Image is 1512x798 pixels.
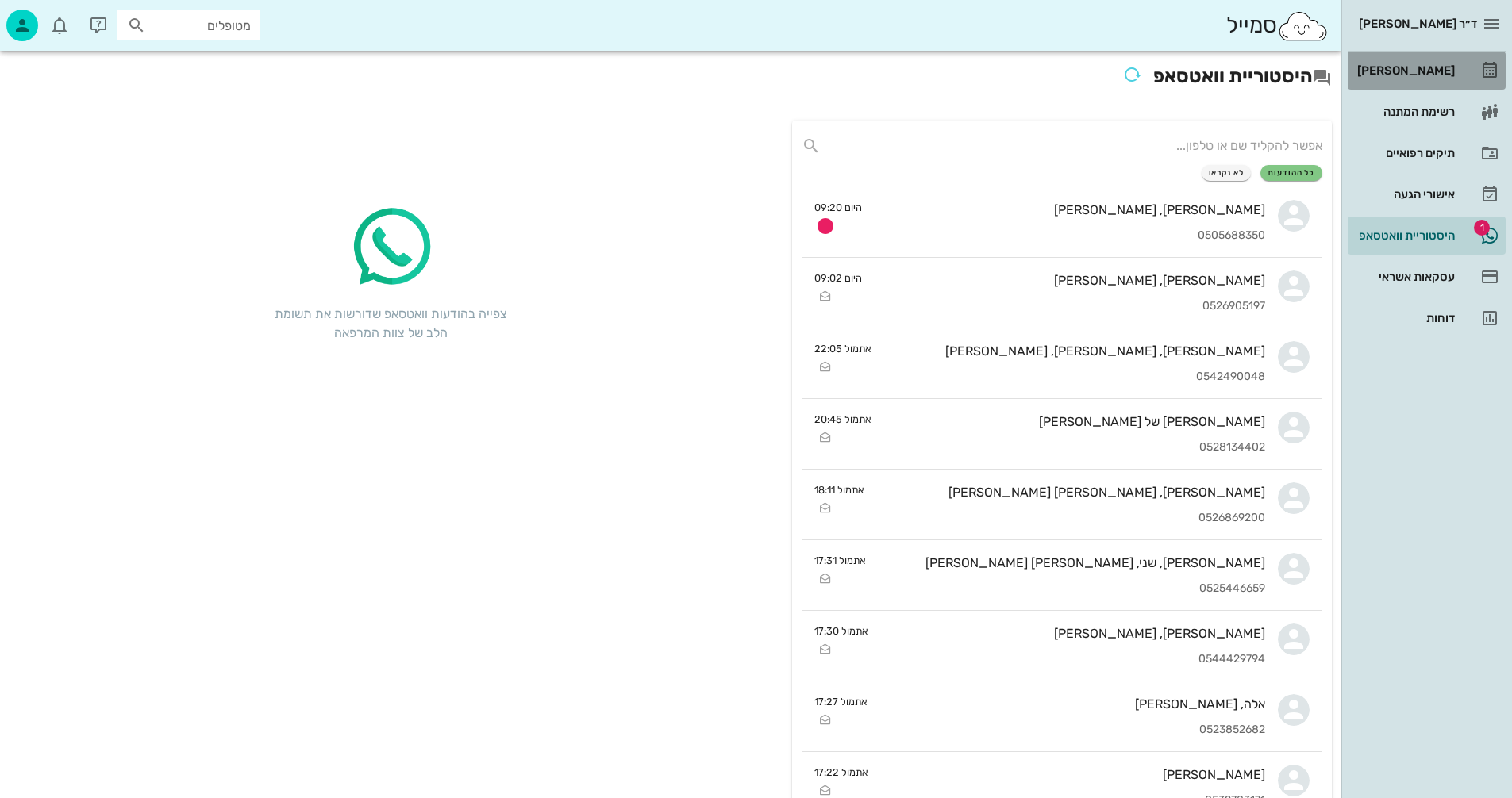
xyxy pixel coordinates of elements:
small: אתמול 18:11 [814,482,864,497]
img: SmileCloud logo [1277,10,1329,42]
img: whatsapp-icon.2ee8d5f3.png [344,200,439,295]
small: אתמול 17:31 [814,553,866,568]
small: היום 09:02 [814,270,862,286]
div: היסטוריית וואטסאפ [1354,229,1455,242]
div: דוחות [1354,312,1455,324]
button: כל ההודעות [1260,165,1322,181]
button: לא נקראו [1202,165,1252,181]
a: רשימת המתנה [1348,93,1506,131]
small: אתמול 17:22 [814,765,868,780]
div: [PERSON_NAME], [PERSON_NAME] [875,202,1265,217]
div: רשימת המתנה [1354,106,1455,118]
div: עסקאות אשראי [1354,270,1455,283]
span: תג [47,13,56,22]
small: אתמול 17:30 [814,623,868,639]
span: תג [1474,220,1490,236]
div: תיקים רפואיים [1354,147,1455,159]
small: אתמול 22:05 [814,341,871,356]
div: [PERSON_NAME], שני, [PERSON_NAME] [PERSON_NAME] [879,555,1265,570]
div: 0528134402 [884,441,1265,455]
div: סמייל [1226,9,1329,43]
small: היום 09:20 [814,200,862,215]
div: 0526869200 [877,512,1265,525]
input: אפשר להקליד שם או טלפון... [827,133,1322,159]
h2: היסטוריית וואטסאפ [10,60,1332,95]
span: כל ההודעות [1268,168,1315,178]
div: אלה, [PERSON_NAME] [880,696,1265,712]
div: [PERSON_NAME], [PERSON_NAME] [PERSON_NAME] [877,485,1265,500]
a: [PERSON_NAME] [1348,52,1506,90]
a: תגהיסטוריית וואטסאפ [1348,217,1506,255]
div: צפייה בהודעות וואטסאפ שדורשות את תשומת הלב של צוות המרפאה [272,305,510,343]
div: [PERSON_NAME] של [PERSON_NAME] [884,414,1265,429]
span: ד״ר [PERSON_NAME] [1359,17,1477,31]
div: 0542490048 [884,370,1265,384]
small: אתמול 17:27 [814,694,868,709]
div: [PERSON_NAME], [PERSON_NAME] [881,626,1265,641]
div: [PERSON_NAME], [PERSON_NAME] [875,273,1265,288]
a: תיקים רפואיים [1348,134,1506,172]
a: דוחות [1348,299,1506,337]
div: 0525446659 [879,582,1265,596]
div: [PERSON_NAME] [881,767,1265,782]
small: אתמול 20:45 [814,412,871,427]
div: [PERSON_NAME] [1354,64,1455,77]
div: 0505688350 [875,229,1265,243]
a: אישורי הגעה [1348,175,1506,213]
div: 0526905197 [875,300,1265,313]
div: אישורי הגעה [1354,188,1455,201]
span: לא נקראו [1209,168,1245,178]
a: עסקאות אשראי [1348,258,1506,296]
div: [PERSON_NAME], [PERSON_NAME], [PERSON_NAME] [884,343,1265,359]
div: 0544429794 [881,653,1265,666]
div: 0523852682 [880,723,1265,737]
